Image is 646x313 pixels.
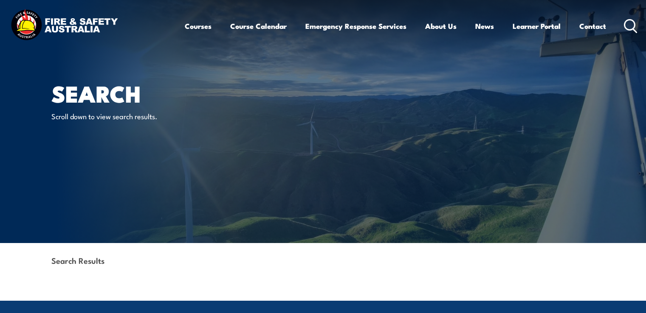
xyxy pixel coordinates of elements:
a: Courses [185,15,212,37]
a: Course Calendar [230,15,287,37]
a: Learner Portal [513,15,561,37]
a: Emergency Response Services [305,15,406,37]
h1: Search [51,83,261,103]
p: Scroll down to view search results. [51,111,206,121]
a: News [475,15,494,37]
a: About Us [425,15,457,37]
a: Contact [579,15,606,37]
strong: Search Results [51,254,104,266]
